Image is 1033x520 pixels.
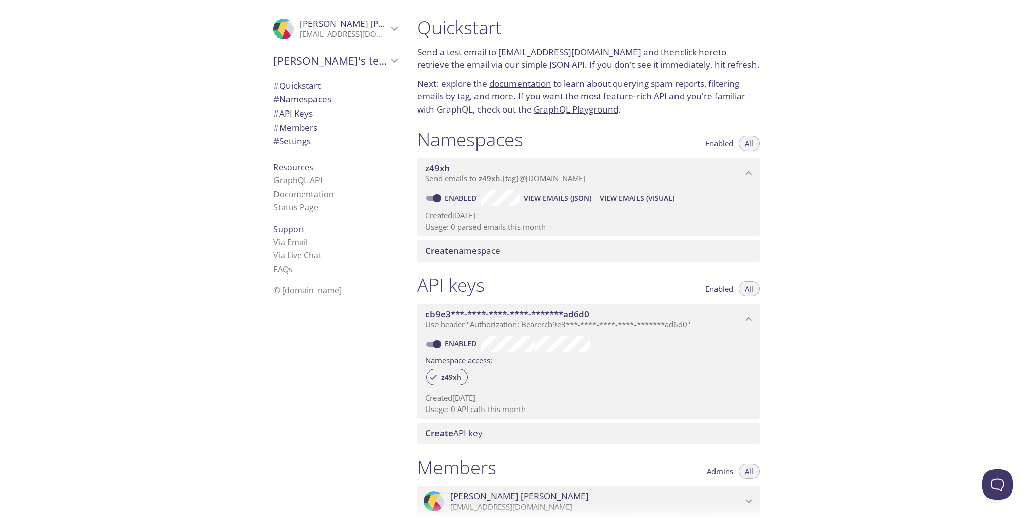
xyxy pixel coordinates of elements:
label: Namespace access: [425,352,492,367]
span: [PERSON_NAME]'s team [273,54,388,68]
div: Soumil Gupta [265,12,405,46]
h1: Namespaces [417,128,523,151]
span: namespace [425,245,500,256]
span: Members [273,122,317,133]
span: [PERSON_NAME] [PERSON_NAME] [300,18,439,29]
a: Via Live Chat [273,250,322,261]
iframe: Help Scout Beacon - Open [982,469,1013,500]
div: Soumil Gupta [417,486,760,517]
div: Create namespace [417,240,760,262]
span: # [273,122,279,133]
div: z49xh [426,369,468,385]
div: Soumil's team [265,48,405,74]
span: Resources [273,162,313,173]
button: Enabled [699,281,739,296]
span: Create [425,245,453,256]
span: Support [273,224,305,235]
button: Enabled [699,136,739,151]
a: GraphQL API [273,175,322,186]
a: Documentation [273,189,334,200]
span: Settings [273,135,311,147]
button: All [739,136,760,151]
button: All [739,464,760,479]
span: Send emails to . {tag} @[DOMAIN_NAME] [425,173,585,183]
p: Usage: 0 API calls this month [425,404,751,415]
p: Next: explore the to learn about querying spam reports, filtering emails by tag, and more. If you... [417,77,760,116]
span: s [289,264,293,275]
button: View Emails (Visual) [595,190,679,206]
button: Admins [701,464,739,479]
span: [PERSON_NAME] [PERSON_NAME] [450,491,589,502]
p: [EMAIL_ADDRESS][DOMAIN_NAME] [450,502,742,512]
span: # [273,135,279,147]
span: z49xh [435,373,467,382]
a: documentation [489,78,551,89]
span: Quickstart [273,80,321,91]
a: [EMAIL_ADDRESS][DOMAIN_NAME] [498,46,641,58]
div: API Keys [265,106,405,121]
a: GraphQL Playground [534,103,618,115]
div: z49xh namespace [417,158,760,189]
p: Created [DATE] [425,210,751,221]
a: FAQ [273,264,293,275]
p: Created [DATE] [425,393,751,403]
a: Via Email [273,237,308,248]
a: click here [680,46,718,58]
div: Create API Key [417,423,760,444]
a: Enabled [443,339,481,348]
h1: Quickstart [417,16,760,39]
span: View Emails (JSON) [524,192,591,204]
span: Namespaces [273,93,331,105]
div: Namespaces [265,92,405,106]
span: API key [425,427,483,439]
span: z49xh [479,173,500,183]
div: Quickstart [265,79,405,93]
div: Members [265,121,405,135]
button: All [739,281,760,296]
button: View Emails (JSON) [520,190,595,206]
span: API Keys [273,107,313,119]
span: # [273,107,279,119]
span: # [273,93,279,105]
div: Team Settings [265,134,405,148]
a: Status Page [273,202,319,213]
p: Usage: 0 parsed emails this month [425,221,751,232]
h1: Members [417,456,496,479]
h1: API keys [417,274,485,296]
span: © [DOMAIN_NAME] [273,285,342,296]
p: [EMAIL_ADDRESS][DOMAIN_NAME] [300,29,388,40]
p: Send a test email to and then to retrieve the email via our simple JSON API. If you don't see it ... [417,46,760,71]
a: Enabled [443,193,481,203]
span: z49xh [425,162,450,174]
span: # [273,80,279,91]
span: Create [425,427,453,439]
span: View Emails (Visual) [600,192,674,204]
